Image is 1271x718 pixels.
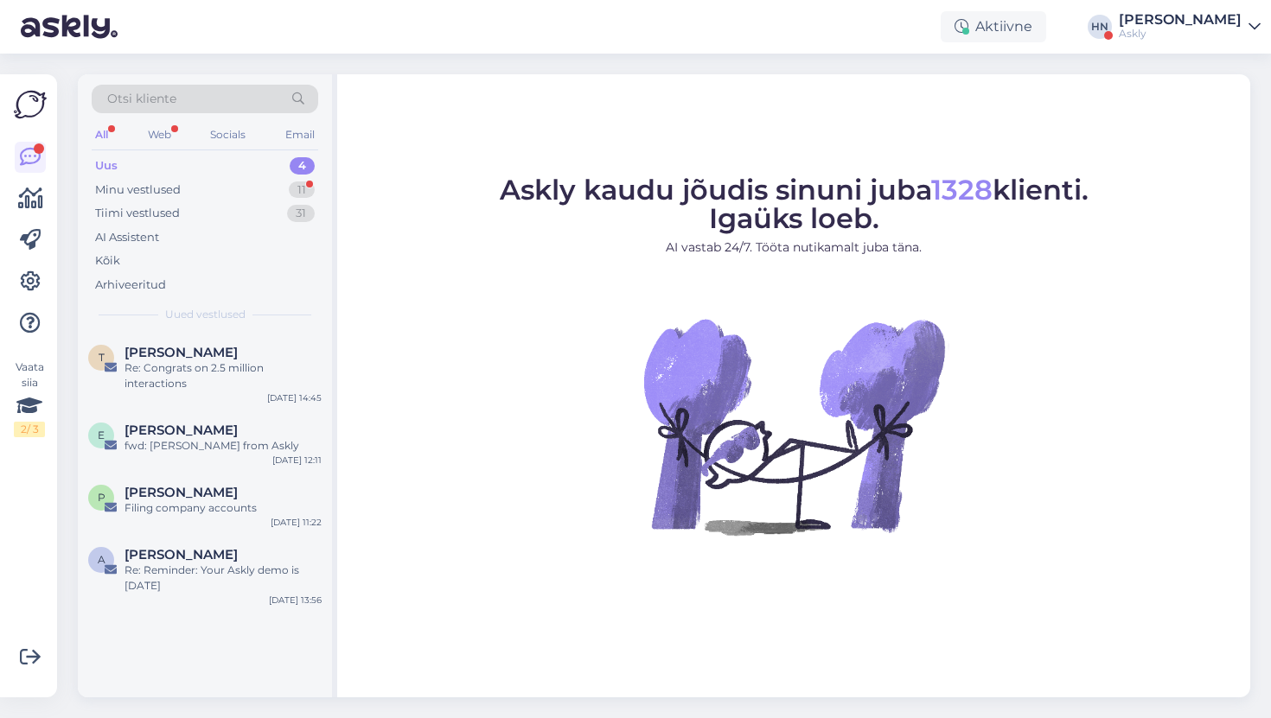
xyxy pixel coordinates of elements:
div: [DATE] 11:22 [271,516,322,529]
div: Askly [1119,27,1242,41]
div: Filing company accounts [125,500,322,516]
div: 2 / 3 [14,422,45,437]
div: [PERSON_NAME] [1119,13,1242,27]
div: Arhiveeritud [95,276,166,294]
span: Uued vestlused [165,307,246,322]
div: 31 [287,205,315,222]
div: [DATE] 13:56 [269,594,322,607]
div: Email [282,124,318,146]
div: [DATE] 12:11 [272,454,322,467]
img: No Chat active [638,270,949,581]
div: Web [144,124,175,146]
div: HN [1088,15,1112,39]
span: Tracy Evans [125,345,238,360]
div: AI Assistent [95,229,159,246]
div: [DATE] 14:45 [267,391,322,404]
span: E [98,429,105,442]
span: Aistė Maldaikienė [125,547,238,562]
div: Aktiivne [941,11,1046,42]
span: P [98,491,105,504]
span: Elena Lehmann [125,423,238,438]
div: Kõik [95,252,120,270]
div: Minu vestlused [95,181,181,199]
div: Uus [95,157,118,175]
span: Peter Green [125,485,238,500]
div: Tiimi vestlused [95,205,180,222]
div: Re: Reminder: Your Askly demo is [DATE] [125,562,322,594]
div: 4 [290,157,315,175]
div: All [92,124,112,146]
div: Re: Congrats on 2.5 million interactions [125,360,322,391]
span: Otsi kliente [107,90,176,108]
p: AI vastab 24/7. Tööta nutikamalt juba täna. [500,238,1089,257]
div: 11 [289,181,315,199]
div: Vaata siia [14,359,45,437]
div: Socials [207,124,249,146]
span: A [98,553,105,566]
a: [PERSON_NAME]Askly [1119,13,1261,41]
span: Askly kaudu jõudis sinuni juba klienti. Igaüks loeb. [500,173,1089,235]
img: Askly Logo [14,88,47,121]
div: fwd: [PERSON_NAME] from Askly [125,438,322,454]
span: 1328 [931,173,993,207]
span: T [99,351,105,364]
